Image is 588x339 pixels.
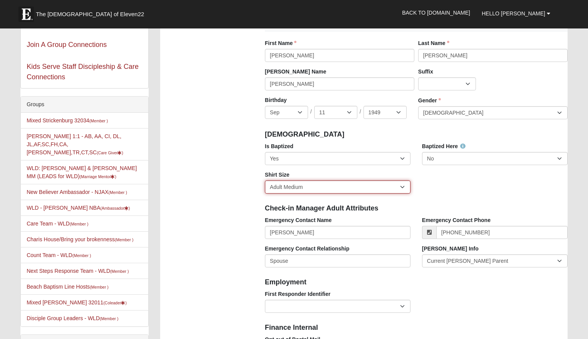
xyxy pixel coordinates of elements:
[396,3,476,22] a: Back to [DOMAIN_NAME]
[265,245,349,252] label: Emergency Contact Relationship
[70,222,88,226] small: (Member )
[27,165,137,179] a: WLD: [PERSON_NAME] & [PERSON_NAME] MM (LEADS for WLD)(Marriage Mentor)
[36,10,144,18] span: The [DEMOGRAPHIC_DATA] of Eleven22
[27,189,127,195] a: New Believer Ambassador - NJAX(Member )
[18,7,34,22] img: Eleven22 logo
[27,220,88,227] a: Care Team - WLD(Member )
[103,301,127,305] small: (Coleader )
[482,10,545,17] span: Hello [PERSON_NAME]
[109,190,127,195] small: (Member )
[265,204,568,213] h4: Check-in Manager Adult Attributes
[265,130,568,139] h4: [DEMOGRAPHIC_DATA]
[89,119,108,123] small: (Member )
[422,216,491,224] label: Emergency Contact Phone
[265,68,326,75] label: [PERSON_NAME] Name
[265,324,568,332] h4: Finance Internal
[265,278,568,287] h4: Employment
[72,253,91,258] small: (Member )
[265,290,330,298] label: First Responder Identifier
[27,133,123,155] a: [PERSON_NAME] 1:1 - AB, AA, CI, DL, JL,AF,SC,FH,CA,[PERSON_NAME],TR,CT,SC(Care Giver)
[21,97,148,113] div: Groups
[27,41,107,48] a: Join A Group Connections
[27,252,91,258] a: Count Team - WLD(Member )
[101,206,130,210] small: (Ambassador )
[100,316,118,321] small: (Member )
[27,315,118,321] a: Disciple Group Leaders - WLD(Member )
[265,216,332,224] label: Emergency Contact Name
[360,108,361,116] span: /
[80,174,116,179] small: (Marriage Mentor )
[15,3,169,22] a: The [DEMOGRAPHIC_DATA] of Eleven22
[418,68,433,75] label: Suffix
[265,142,293,150] label: Is Baptized
[422,142,466,150] label: Baptized Here
[422,245,479,252] label: [PERSON_NAME] Info
[27,284,109,290] a: Beach Baptism Line Hosts(Member )
[265,39,297,47] label: First Name
[110,269,129,274] small: (Member )
[27,299,127,306] a: Mixed [PERSON_NAME] 32011(Coleader)
[418,39,449,47] label: Last Name
[310,108,312,116] span: /
[27,117,108,124] a: Mixed Strickenburg 32034(Member )
[418,97,441,104] label: Gender
[265,96,287,104] label: Birthday
[27,236,133,242] a: Charis House/Bring your brokenness(Member )
[97,150,123,155] small: (Care Giver )
[115,237,133,242] small: (Member )
[265,171,290,179] label: Shirt Size
[27,205,130,211] a: WLD - [PERSON_NAME] NBA(Ambassador)
[27,268,129,274] a: Next Steps Response Team - WLD(Member )
[476,4,556,23] a: Hello [PERSON_NAME]
[90,285,108,289] small: (Member )
[27,63,139,81] a: Kids Serve Staff Discipleship & Care Connections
